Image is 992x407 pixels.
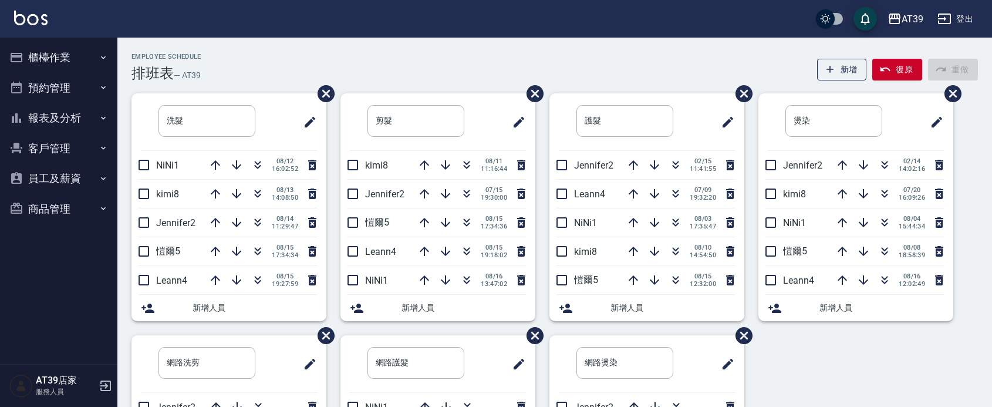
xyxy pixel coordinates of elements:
span: NiNi1 [156,160,179,171]
span: 刪除班表 [727,76,754,111]
span: 08/12 [272,157,298,165]
input: 排版標題 [367,347,464,379]
h5: AT39店家 [36,375,96,386]
button: save [853,7,877,31]
span: 刪除班表 [936,76,963,111]
h3: 排班表 [131,65,174,82]
span: 愷爾5 [365,217,389,228]
span: 16:02:52 [272,165,298,173]
img: Logo [14,11,48,25]
span: NiNi1 [783,217,806,228]
p: 服務人員 [36,386,96,397]
span: Jennifer2 [365,189,404,200]
span: 17:34:34 [272,251,298,259]
span: 08/16 [481,273,507,280]
span: 02/15 [690,157,716,165]
input: 排版標題 [158,347,255,379]
h2: Employee Schedule [131,53,201,60]
span: 08/04 [899,215,925,223]
span: 08/15 [690,273,716,280]
span: 17:35:47 [690,223,716,230]
span: 19:27:59 [272,280,298,288]
input: 排版標題 [576,347,673,379]
span: Leann4 [574,189,605,200]
span: 19:18:02 [481,251,507,259]
span: 08/15 [272,273,298,280]
span: 刪除班表 [518,76,545,111]
span: 18:58:39 [899,251,925,259]
h6: — AT39 [174,69,201,82]
button: 櫃檯作業 [5,42,113,73]
span: 新增人員 [193,302,317,314]
div: 新增人員 [340,295,535,321]
span: 修改班表的標題 [714,350,735,378]
span: 12:02:49 [899,280,925,288]
span: 修改班表的標題 [923,108,944,136]
input: 排版標題 [785,105,882,137]
span: 08/13 [272,186,298,194]
span: 修改班表的標題 [714,108,735,136]
span: kimi8 [156,189,179,200]
button: 客戶管理 [5,133,113,164]
span: 11:29:47 [272,223,298,230]
span: Jennifer2 [783,160,822,171]
span: 愷爾5 [783,245,807,257]
span: 08/08 [899,244,925,251]
span: 07/09 [690,186,716,194]
span: 11:41:55 [690,165,716,173]
span: 07/15 [481,186,507,194]
span: NiNi1 [365,275,388,286]
span: kimi8 [365,160,388,171]
span: 修改班表的標題 [296,108,317,136]
span: 08/16 [899,273,925,280]
button: 預約管理 [5,73,113,103]
span: 08/15 [272,244,298,251]
span: 新增人員 [401,302,526,314]
span: 08/14 [272,215,298,223]
span: NiNi1 [574,217,597,228]
span: 16:09:26 [899,194,925,201]
span: 11:16:44 [481,165,507,173]
span: kimi8 [574,246,597,257]
span: 17:34:36 [481,223,507,230]
span: 修改班表的標題 [296,350,317,378]
button: AT39 [883,7,928,31]
span: 刪除班表 [727,318,754,353]
span: Leann4 [783,275,814,286]
span: 08/11 [481,157,507,165]
div: 新增人員 [549,295,744,321]
div: 新增人員 [758,295,953,321]
span: 08/10 [690,244,716,251]
span: 修改班表的標題 [505,350,526,378]
span: 08/03 [690,215,716,223]
span: 19:32:20 [690,194,716,201]
div: AT39 [902,12,923,26]
span: 02/14 [899,157,925,165]
span: 08/15 [481,244,507,251]
span: 新增人員 [610,302,735,314]
span: Jennifer2 [156,217,195,228]
div: 新增人員 [131,295,326,321]
button: 新增 [817,59,867,80]
button: 報表及分析 [5,103,113,133]
img: Person [9,374,33,398]
span: 修改班表的標題 [505,108,526,136]
span: Jennifer2 [574,160,613,171]
input: 排版標題 [576,105,673,137]
button: 登出 [933,8,978,30]
span: kimi8 [783,189,806,200]
span: 新增人員 [819,302,944,314]
span: 刪除班表 [309,318,336,353]
span: 12:32:00 [690,280,716,288]
span: 08/15 [481,215,507,223]
span: 14:54:50 [690,251,716,259]
span: 刪除班表 [309,76,336,111]
input: 排版標題 [367,105,464,137]
span: 14:02:16 [899,165,925,173]
span: 愷爾5 [574,274,598,285]
span: 15:44:34 [899,223,925,230]
button: 員工及薪資 [5,163,113,194]
span: 愷爾5 [156,245,180,257]
span: 19:30:00 [481,194,507,201]
span: Leann4 [365,246,396,257]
